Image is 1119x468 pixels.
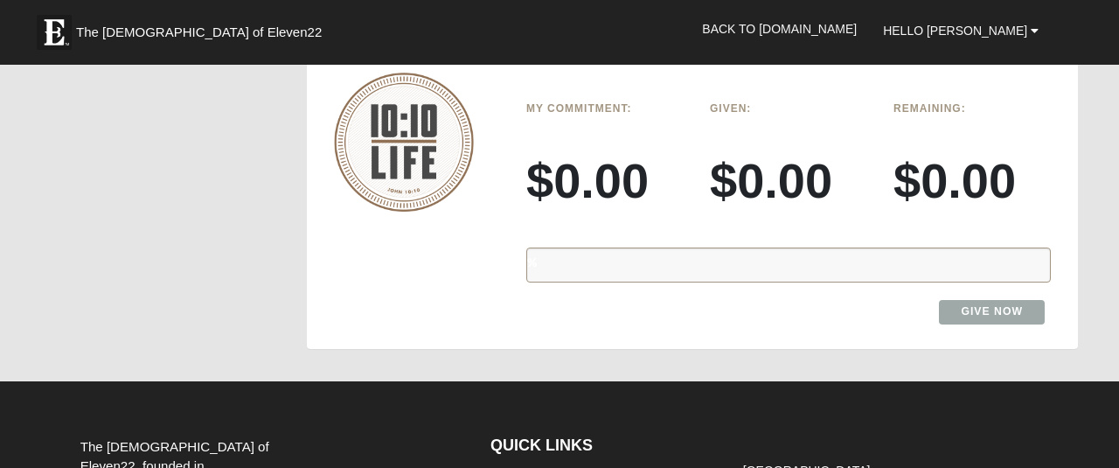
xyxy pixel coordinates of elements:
h6: My Commitment: [526,102,684,115]
img: 10-10-Life-logo-round-no-scripture.png [334,73,474,212]
h6: Remaining: [893,102,1051,115]
h3: $0.00 [526,151,684,210]
h3: $0.00 [893,151,1051,210]
img: Eleven22 logo [37,15,72,50]
h4: QUICK LINKS [490,437,711,456]
a: Back to [DOMAIN_NAME] [689,7,870,51]
h3: $0.00 [710,151,867,210]
a: Hello [PERSON_NAME] [870,9,1052,52]
a: Give Now [939,300,1045,324]
a: The [DEMOGRAPHIC_DATA] of Eleven22 [28,6,378,50]
span: Hello [PERSON_NAME] [883,24,1027,38]
span: The [DEMOGRAPHIC_DATA] of Eleven22 [76,24,322,41]
h6: Given: [710,102,867,115]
